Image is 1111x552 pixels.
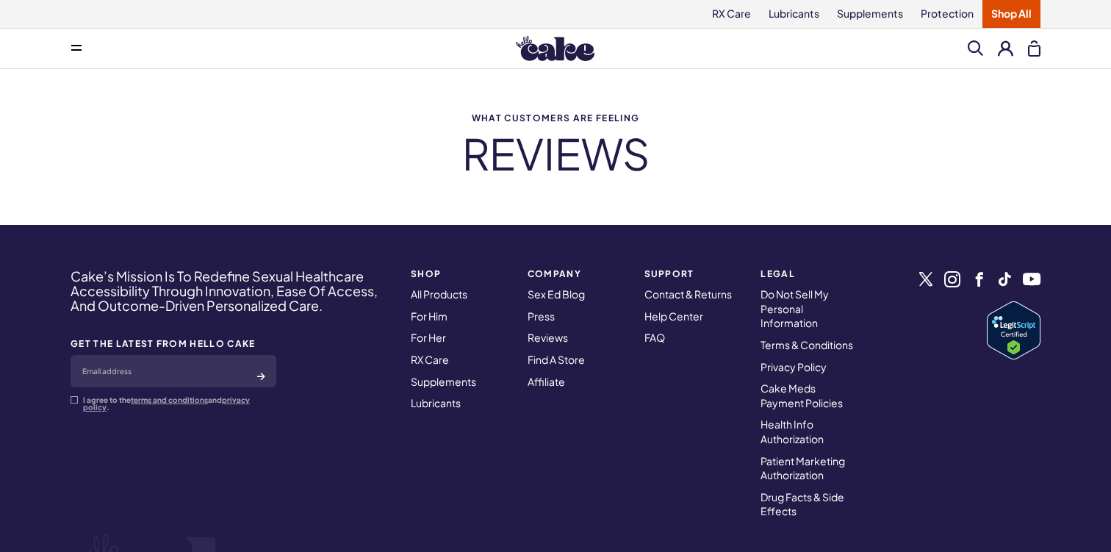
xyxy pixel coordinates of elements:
[528,269,627,279] strong: COMPANY
[644,309,703,323] a: Help Center
[528,309,555,323] a: Press
[761,269,860,279] strong: Legal
[411,269,510,279] strong: SHOP
[71,113,1040,123] span: What customers are feeling
[411,375,476,388] a: Supplements
[83,395,250,412] a: privacy policy
[131,395,208,404] a: terms and conditions
[71,269,392,312] h4: Cake’s Mission Is To Redefine Sexual Healthcare Accessibility Through Innovation, Ease Of Access,...
[987,301,1040,359] img: Verify Approval for www.hellocake.com
[644,287,732,301] a: Contact & Returns
[411,396,461,409] a: Lubricants
[83,396,276,411] p: I agree to the and .
[761,287,829,329] a: Do Not Sell My Personal Information
[644,331,665,344] a: FAQ
[761,338,853,351] a: Terms & Conditions
[761,454,845,482] a: Patient Marketing Authorization
[761,360,827,373] a: Privacy Policy
[411,353,449,366] a: RX Care
[761,417,824,445] a: Health Info Authorization
[528,331,568,344] a: Reviews
[71,130,1040,177] h2: REVIEWS
[761,490,844,518] a: Drug Facts & Side Effects
[411,309,447,323] a: For Him
[528,375,565,388] a: Affiliate
[528,353,585,366] a: Find A Store
[71,339,276,348] strong: GET THE LATEST FROM HELLO CAKE
[411,287,467,301] a: All Products
[516,36,594,61] img: Hello Cake
[644,269,744,279] strong: Support
[761,381,843,409] a: Cake Meds Payment Policies
[411,331,446,344] a: For Her
[987,301,1040,359] a: Verify LegitScript Approval for www.hellocake.com
[528,287,585,301] a: Sex Ed Blog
